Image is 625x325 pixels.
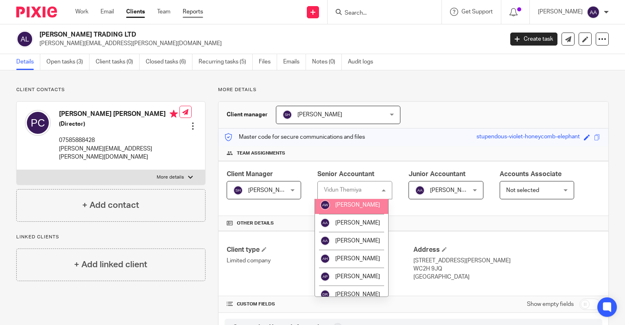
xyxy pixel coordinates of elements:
span: Accounts Associate [500,171,562,177]
span: Other details [237,220,274,227]
h4: + Add contact [82,199,139,212]
span: [PERSON_NAME] [335,256,380,262]
h5: (Director) [59,120,179,128]
img: svg%3E [16,31,33,48]
img: Pixie [16,7,57,17]
span: [PERSON_NAME] [335,220,380,226]
h4: Address [413,246,600,254]
img: svg%3E [25,110,51,136]
span: [PERSON_NAME] [248,188,293,193]
span: [PERSON_NAME] [335,274,380,279]
span: Senior Accountant [317,171,374,177]
p: [STREET_ADDRESS][PERSON_NAME] [413,257,600,265]
h4: CUSTOM FIELDS [227,301,413,308]
h4: [PERSON_NAME] [PERSON_NAME] [59,110,179,120]
div: stupendous-violet-honeycomb-elephant [476,133,580,142]
a: Notes (0) [312,54,342,70]
a: Files [259,54,277,70]
a: Reports [183,8,203,16]
p: [PERSON_NAME] [538,8,583,16]
label: Show empty fields [527,300,574,308]
p: [PERSON_NAME][EMAIL_ADDRESS][PERSON_NAME][DOMAIN_NAME] [39,39,498,48]
span: Team assignments [237,150,285,157]
a: Client tasks (0) [96,54,140,70]
p: More details [218,87,609,93]
span: [PERSON_NAME] [297,112,342,118]
a: Emails [283,54,306,70]
img: svg%3E [587,6,600,19]
a: Recurring tasks (5) [199,54,253,70]
span: [PERSON_NAME] [335,292,380,297]
img: svg%3E [320,218,330,228]
img: svg%3E [415,185,425,195]
span: Junior Accountant [409,171,465,177]
img: svg%3E [320,290,330,299]
a: Create task [510,33,557,46]
p: 07585888428 [59,136,179,144]
span: Get Support [461,9,493,15]
p: WC2H 9JQ [413,265,600,273]
p: Linked clients [16,234,205,240]
img: svg%3E [282,110,292,120]
h4: + Add linked client [74,258,147,271]
p: [PERSON_NAME][EMAIL_ADDRESS][PERSON_NAME][DOMAIN_NAME] [59,145,179,161]
a: Email [101,8,114,16]
a: Closed tasks (6) [146,54,192,70]
img: svg%3E [320,254,330,264]
a: Work [75,8,88,16]
span: Not selected [506,188,539,193]
a: Open tasks (3) [46,54,90,70]
img: svg%3E [320,236,330,246]
i: Primary [170,110,178,118]
a: Details [16,54,40,70]
span: [PERSON_NAME] [335,238,380,244]
h2: [PERSON_NAME] TRADING LTD [39,31,406,39]
h4: Client type [227,246,413,254]
span: [PERSON_NAME] [430,188,475,193]
p: Client contacts [16,87,205,93]
a: Clients [126,8,145,16]
a: Team [157,8,170,16]
span: Client Manager [227,171,273,177]
div: Vidun Themiya [324,187,361,193]
p: Master code for secure communications and files [225,133,365,141]
p: More details [157,174,184,181]
img: svg%3E [320,200,330,210]
a: Audit logs [348,54,379,70]
span: [PERSON_NAME] [335,202,380,208]
p: Limited company [227,257,413,265]
img: svg%3E [233,185,243,195]
input: Search [344,10,417,17]
h3: Client manager [227,111,268,119]
img: svg%3E [320,272,330,281]
p: [GEOGRAPHIC_DATA] [413,273,600,281]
